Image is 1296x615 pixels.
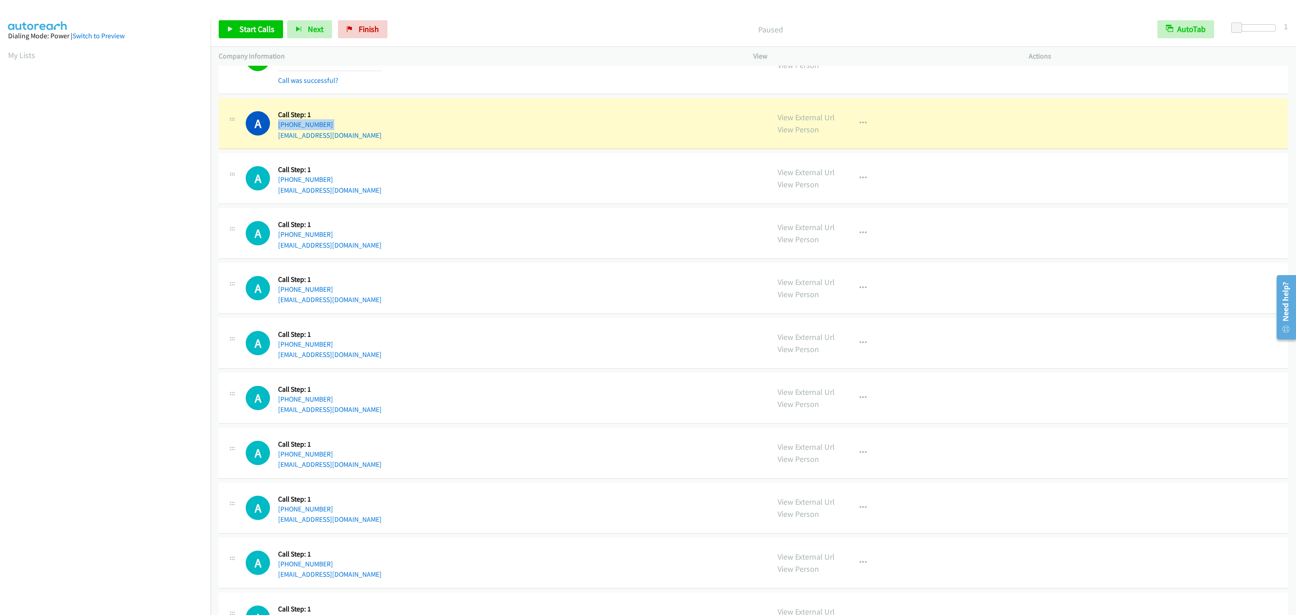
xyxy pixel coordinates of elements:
[246,496,270,520] h1: A
[278,295,382,304] a: [EMAIL_ADDRESS][DOMAIN_NAME]
[278,120,333,129] a: [PHONE_NUMBER]
[278,165,382,174] h5: Call Step: 1
[278,241,382,249] a: [EMAIL_ADDRESS][DOMAIN_NAME]
[246,551,270,575] div: The call is yet to be attempted
[1270,271,1296,343] iframe: Resource Center
[239,24,274,34] span: Start Calls
[278,560,333,568] a: [PHONE_NUMBER]
[278,395,333,403] a: [PHONE_NUMBER]
[278,175,333,184] a: [PHONE_NUMBER]
[778,167,835,177] a: View External Url
[278,450,333,458] a: [PHONE_NUMBER]
[246,221,270,245] h1: A
[778,509,819,519] a: View Person
[278,460,382,469] a: [EMAIL_ADDRESS][DOMAIN_NAME]
[278,570,382,579] a: [EMAIL_ADDRESS][DOMAIN_NAME]
[778,442,835,452] a: View External Url
[778,454,819,464] a: View Person
[278,330,382,339] h5: Call Step: 1
[219,51,737,62] p: Company Information
[778,497,835,507] a: View External Url
[778,387,835,397] a: View External Url
[278,405,382,414] a: [EMAIL_ADDRESS][DOMAIN_NAME]
[219,20,283,38] a: Start Calls
[278,440,382,449] h5: Call Step: 1
[778,179,819,190] a: View Person
[278,605,382,614] h5: Call Step: 1
[246,111,270,136] h1: A
[246,551,270,575] h1: A
[778,552,835,562] a: View External Url
[778,289,819,299] a: View Person
[278,505,333,513] a: [PHONE_NUMBER]
[246,166,270,190] h1: A
[278,385,382,394] h5: Call Step: 1
[1284,20,1288,32] div: 1
[246,441,270,465] h1: A
[338,20,387,38] a: Finish
[778,112,835,122] a: View External Url
[278,76,338,85] a: Call was successful?
[753,51,1012,62] p: View
[278,186,382,194] a: [EMAIL_ADDRESS][DOMAIN_NAME]
[278,495,382,504] h5: Call Step: 1
[246,166,270,190] div: The call is yet to be attempted
[278,275,382,284] h5: Call Step: 1
[278,550,382,559] h5: Call Step: 1
[278,220,382,229] h5: Call Step: 1
[778,399,819,409] a: View Person
[246,276,270,300] div: The call is yet to be attempted
[246,276,270,300] h1: A
[8,50,35,60] a: My Lists
[278,515,382,524] a: [EMAIL_ADDRESS][DOMAIN_NAME]
[278,230,333,239] a: [PHONE_NUMBER]
[246,441,270,465] div: The call is yet to be attempted
[246,386,270,410] h1: A
[278,350,382,359] a: [EMAIL_ADDRESS][DOMAIN_NAME]
[359,24,379,34] span: Finish
[278,340,333,348] a: [PHONE_NUMBER]
[246,331,270,355] div: The call is yet to be attempted
[778,234,819,244] a: View Person
[246,386,270,410] div: The call is yet to be attempted
[778,564,819,574] a: View Person
[278,110,382,119] h5: Call Step: 1
[8,31,202,41] div: Dialing Mode: Power |
[308,24,324,34] span: Next
[400,23,1141,36] p: Paused
[778,124,819,135] a: View Person
[1157,20,1214,38] button: AutoTab
[778,332,835,342] a: View External Url
[72,32,125,40] a: Switch to Preview
[1029,51,1288,62] p: Actions
[278,285,333,294] a: [PHONE_NUMBER]
[778,222,835,232] a: View External Url
[778,344,819,354] a: View Person
[8,69,211,497] iframe: To enrich screen reader interactions, please activate Accessibility in Grammarly extension settings
[287,20,332,38] button: Next
[278,131,382,140] a: [EMAIL_ADDRESS][DOMAIN_NAME]
[778,277,835,287] a: View External Url
[246,221,270,245] div: The call is yet to be attempted
[246,496,270,520] div: The call is yet to be attempted
[246,331,270,355] h1: A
